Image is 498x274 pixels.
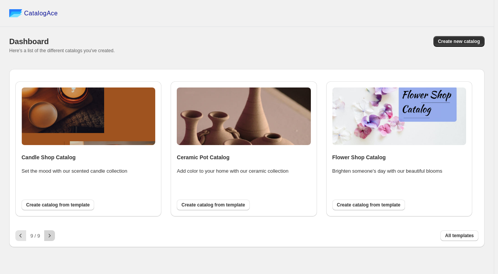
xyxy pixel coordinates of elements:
[177,167,300,175] p: Add color to your home with our ceramic collection
[332,167,455,175] p: Brighten someone's day with our beautiful blooms
[433,36,485,47] button: Create new catalog
[332,87,466,145] img: flower_shop
[9,37,49,46] span: Dashboard
[9,48,115,53] span: Here's a list of the different catalogs you've created.
[22,200,94,210] button: Create catalog from template
[30,233,40,239] span: 9 / 9
[440,230,478,241] button: All templates
[177,87,310,145] img: ceramic_pot
[22,167,144,175] p: Set the mood with our scented candle collection
[177,154,310,161] h4: Ceramic Pot Catalog
[438,38,480,45] span: Create new catalog
[22,87,155,145] img: candle_shop
[9,9,22,17] img: catalog ace
[24,10,58,17] span: CatalogAce
[332,154,466,161] h4: Flower Shop Catalog
[337,202,400,208] span: Create catalog from template
[445,233,474,239] span: All templates
[332,200,405,210] button: Create catalog from template
[181,202,245,208] span: Create catalog from template
[177,200,249,210] button: Create catalog from template
[22,154,155,161] h4: Candle Shop Catalog
[26,202,90,208] span: Create catalog from template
